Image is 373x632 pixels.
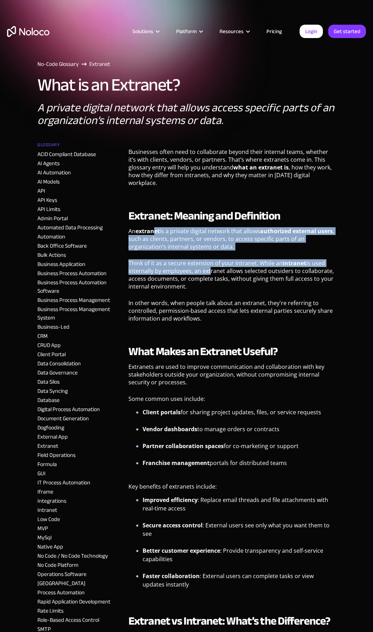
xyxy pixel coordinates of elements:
[37,367,78,378] a: Data Governance
[143,459,336,476] li: portals for distributed teams
[37,514,60,525] a: Low Code
[37,523,48,534] a: MVP
[176,27,197,36] div: Platform
[37,358,81,369] a: Data Consolidation
[37,578,85,589] a: [GEOGRAPHIC_DATA]
[37,606,64,616] a: Rate Limits
[37,158,60,169] a: AI Agents
[37,615,99,625] a: Role-Based Access Control
[37,496,66,506] a: Integrations
[37,75,180,94] h1: What is an Extranet?
[37,250,66,260] a: Bulk Actions
[233,163,289,171] strong: what an extranet is
[124,27,167,36] div: Solutions
[143,459,210,467] strong: Franchise management
[37,195,57,205] a: API Keys
[128,611,330,632] strong: Extranet vs Intranet: What’s the Difference?
[132,27,153,36] div: Solutions
[143,521,203,529] strong: Secure access control
[143,496,336,521] li: : Replace email threads and file attachments with real-time access
[128,259,336,296] p: Think of it as a secure extension of your intranet. While an is used internally by employees, an ...
[37,587,85,598] a: Process Automation
[143,521,336,546] li: : External users see only what you want them to see
[143,425,197,433] strong: Vendor dashboards
[143,547,220,554] strong: Better customer experience
[128,148,336,192] p: Businesses often need to collaborate beyond their internal teams, whether it’s with clients, vend...
[128,227,336,256] p: An is a private digital network that allows , such as clients, partners, or vendors, to access sp...
[37,140,123,150] a: Glossary
[128,341,278,362] strong: What Makes an Extranet Useful?
[37,404,100,415] a: Digital Process Automation
[128,363,336,391] p: Extranets are used to improve communication and collaboration with key stakeholders outside your ...
[37,322,70,332] a: Business-Led
[37,532,52,543] a: MySql
[143,425,336,442] li: to manage orders or contracts
[37,487,53,497] a: Iframe
[37,349,66,360] a: Client Portal
[37,505,57,515] a: Intranet
[128,205,280,227] strong: Extranet: Meaning and Definition
[167,27,211,36] div: Platform
[37,277,107,296] a: Business Process Automation Software
[37,186,45,196] a: API
[37,241,87,251] a: Back Office Software
[219,27,243,36] div: Resources
[37,395,60,405] a: Database
[37,477,90,488] a: IT Process Automation
[37,413,89,424] a: Document Generation
[37,441,58,451] a: Extranet
[37,295,110,305] a: Business Process Management
[37,569,86,580] a: Operations Software
[37,432,68,442] a: External App
[37,450,76,460] a: Field Operations
[258,27,291,36] a: Pricing
[328,25,366,38] a: Get started
[300,25,323,38] a: Login
[143,408,181,416] strong: Client portals
[37,304,110,323] a: Business Process Management System
[260,227,333,235] strong: authorized external users
[143,546,336,572] li: : Provide transparency and self-service capabilities
[37,331,48,341] a: CRM
[143,442,224,450] strong: Partner collaboration spaces
[128,299,336,328] p: In other words, when people talk about an extranet, they're referring to controlled, permission-b...
[136,227,160,235] strong: extranet
[37,149,96,160] a: ACID Compliant Database
[37,340,61,351] a: CRUD App
[283,259,306,267] strong: intranet
[128,483,336,496] p: Key benefits of extranets include:
[143,572,336,597] li: : External users can complete tasks or view updates instantly
[37,268,107,279] a: Business Process Automation
[37,222,103,233] a: Automated Data Processing
[37,459,57,470] a: Formula
[143,572,200,580] strong: Faster collaboration
[37,377,60,387] a: Data Silos
[37,167,71,178] a: AI Automation
[143,408,336,425] li: for sharing project updates, files, or service requests
[211,27,258,36] div: Resources
[37,204,60,215] a: API Limits
[143,496,198,504] strong: Improved efficiency
[37,386,68,396] a: Data Syncing
[37,140,60,150] h2: Glossary
[37,213,68,224] a: Admin Portal
[37,468,46,479] a: GUI
[37,101,336,127] p: A private digital network that allows access specific parts of an organization’s internal systems...
[37,560,78,570] a: No Code Platform
[37,259,85,269] a: Business Application
[37,541,63,552] a: Native App
[37,551,108,561] a: No Code / No Code Technology
[37,176,60,187] a: AI Models
[128,395,336,408] p: Some common uses include:
[37,422,64,433] a: Dogfooding
[37,596,110,607] a: Rapid Application Development
[7,26,49,37] a: home
[37,231,65,242] a: Automation
[143,442,336,459] li: for co-marketing or support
